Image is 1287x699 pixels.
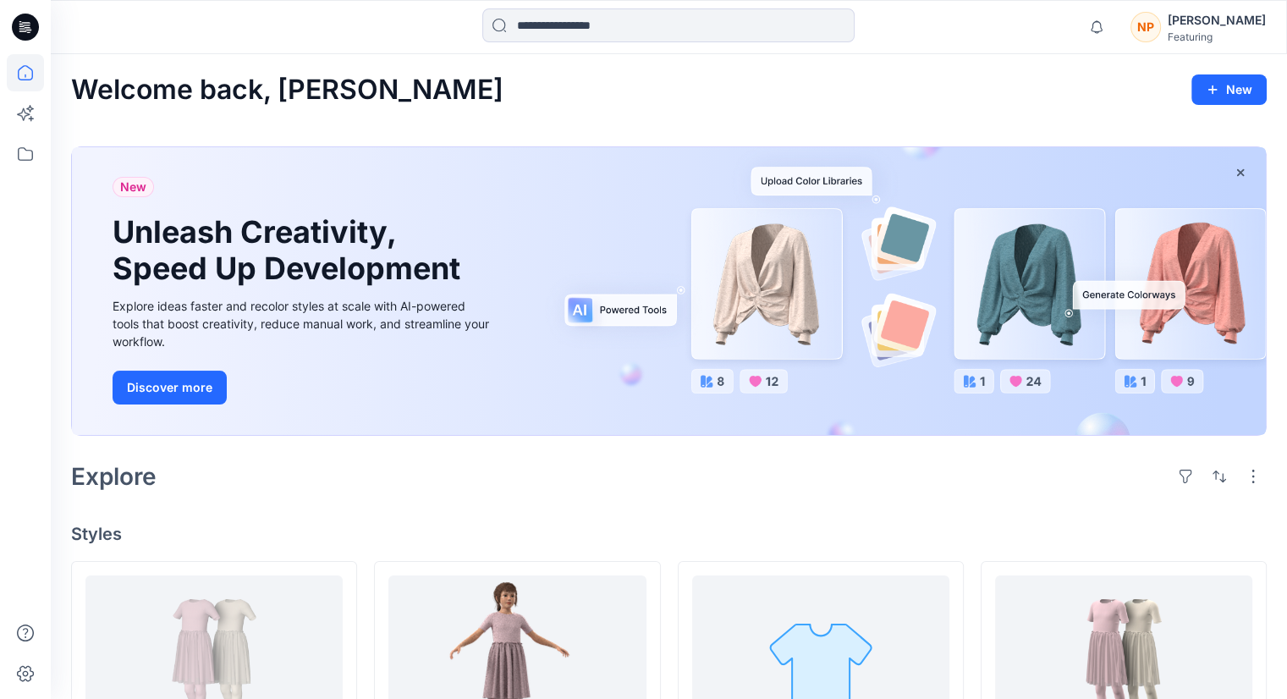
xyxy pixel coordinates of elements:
span: New [120,177,146,197]
h2: Welcome back, [PERSON_NAME] [71,74,503,106]
h4: Styles [71,524,1267,544]
button: Discover more [113,371,227,405]
div: Explore ideas faster and recolor styles at scale with AI-powered tools that boost creativity, red... [113,297,493,350]
div: Featuring [1168,30,1266,43]
h2: Explore [71,463,157,490]
h1: Unleash Creativity, Speed Up Development [113,214,468,287]
div: [PERSON_NAME] [1168,10,1266,30]
div: NP [1130,12,1161,42]
a: Discover more [113,371,493,405]
button: New [1191,74,1267,105]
